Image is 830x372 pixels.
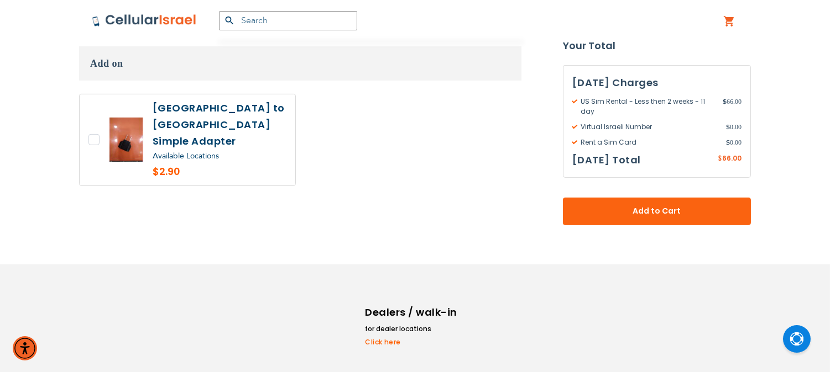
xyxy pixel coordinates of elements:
img: Cellular Israel Logo [92,14,197,27]
span: Add on [90,58,123,69]
a: Click here [366,337,460,347]
a: Available Locations [153,151,219,161]
span: $ [718,154,722,164]
button: Add to Cart [563,198,751,225]
span: Add to Cart [599,205,714,217]
h3: [DATE] Total [572,152,641,168]
span: 0.00 [726,122,742,132]
span: Virtual Israeli Number [572,122,726,132]
input: Search [219,11,357,30]
h3: [DATE] Charges [572,75,742,91]
li: for dealer locations [366,323,460,334]
span: $ [726,122,730,132]
span: US Sim Rental - Less then 2 weeks - 11 day [572,97,723,116]
span: $ [726,137,730,147]
span: $ [723,97,727,107]
span: Rent a Sim Card [572,137,726,147]
h6: Dealers / walk-in [366,304,460,321]
span: 66.00 [723,97,742,116]
span: 66.00 [722,153,742,163]
span: 0.00 [726,137,742,147]
strong: Your Total [563,38,751,54]
div: Accessibility Menu [13,336,37,360]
